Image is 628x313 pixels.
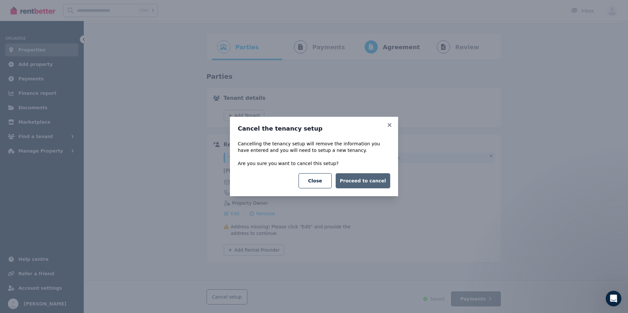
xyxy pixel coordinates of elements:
p: Cancelling the tenancy setup will remove the information you have entered and you will need to se... [238,140,390,154]
button: Collapse window [197,3,210,15]
iframe: Intercom live chat [606,291,621,306]
button: Proceed to cancel [336,173,390,188]
button: Close [299,173,332,188]
button: go back [4,3,17,15]
p: Are you sure you want to cancel this setup? [238,160,390,167]
h3: Cancel the tenancy setup [238,125,390,133]
div: Close [210,3,222,14]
